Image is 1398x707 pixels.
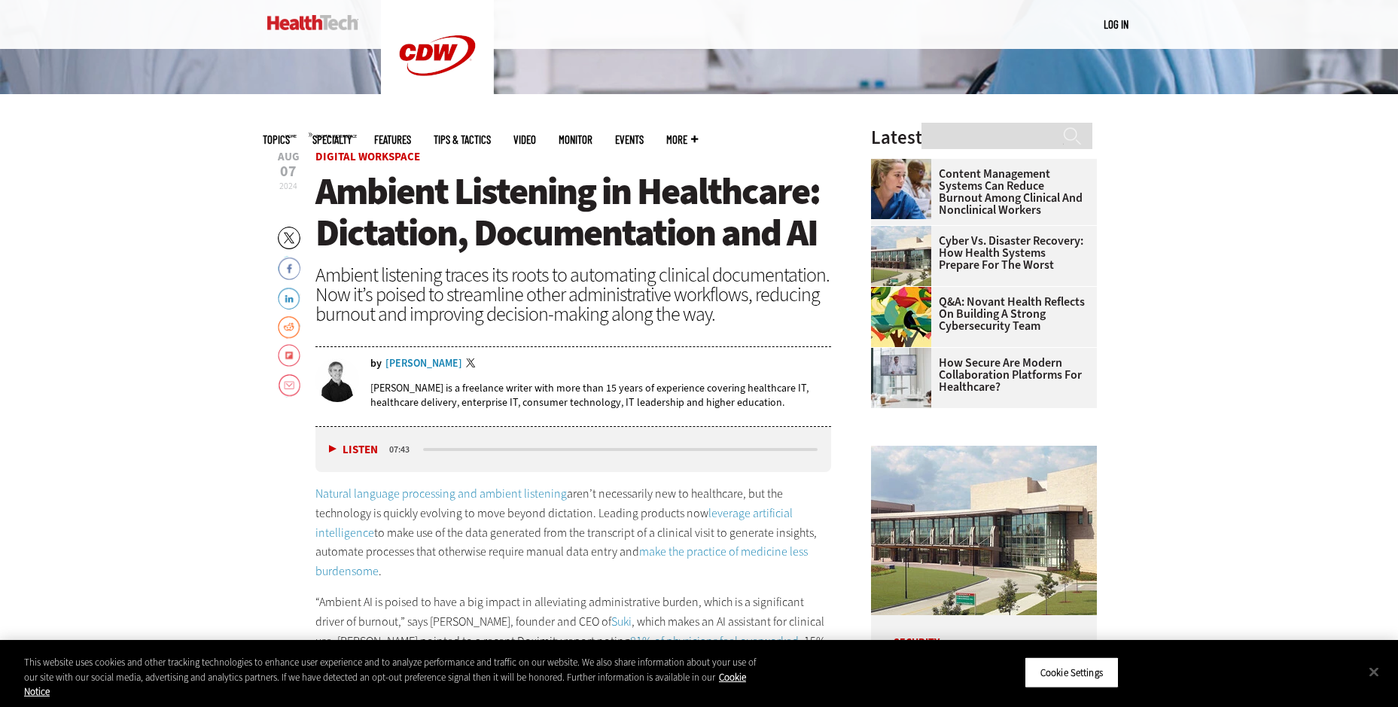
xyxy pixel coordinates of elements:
a: Tips & Tactics [434,134,491,145]
a: How Secure Are Modern Collaboration Platforms for Healthcare? [871,357,1088,393]
a: Features [374,134,411,145]
a: Natural language processing and ambient listening [315,486,567,501]
a: make the practice of medicine less burdensome [315,544,808,579]
button: Close [1357,655,1390,688]
span: Ambient Listening in Healthcare: Dictation, Documentation and AI [315,166,820,258]
img: care team speaks with physician over conference call [871,348,931,408]
a: CDW [381,99,494,115]
img: Home [267,15,358,30]
p: “Ambient AI is poised to have a big impact in alleviating administrative burden, which is a signi... [315,593,832,669]
img: University of Vermont Medical Center’s main campus [871,446,1097,615]
a: MonITor [559,134,592,145]
a: Content Management Systems Can Reduce Burnout Among Clinical and Nonclinical Workers [871,168,1088,216]
a: Q&A: Novant Health Reflects on Building a Strong Cybersecurity Team [871,296,1088,332]
a: Cyber vs. Disaster Recovery: How Health Systems Prepare for the Worst [871,235,1088,271]
a: [PERSON_NAME] [385,358,462,369]
h3: Latest Articles [871,128,1097,147]
span: Topics [263,134,290,145]
a: Suki [611,614,632,629]
a: More information about your privacy [24,671,746,699]
span: 2024 [279,180,297,192]
span: More [666,134,698,145]
span: Specialty [312,134,352,145]
span: 07 [278,164,300,179]
a: Events [615,134,644,145]
span: by [370,358,382,369]
div: User menu [1104,17,1128,32]
a: Log in [1104,17,1128,31]
img: University of Vermont Medical Center’s main campus [871,226,931,286]
img: Brian Eastwood [315,358,359,402]
p: aren’t necessarily new to healthcare, but the technology is quickly evolving to move beyond dicta... [315,484,832,581]
div: media player [315,427,832,472]
a: nurses talk in front of desktop computer [871,159,939,171]
div: duration [387,443,421,456]
a: care team speaks with physician over conference call [871,348,939,360]
a: 81% of physicians feel overworked [630,633,799,649]
button: Cookie Settings [1025,657,1119,688]
button: Listen [329,444,378,456]
div: This website uses cookies and other tracking technologies to enhance user experience and to analy... [24,655,769,699]
img: nurses talk in front of desktop computer [871,159,931,219]
a: Video [513,134,536,145]
a: University of Vermont Medical Center’s main campus [871,226,939,238]
a: abstract illustration of a tree [871,287,939,299]
img: abstract illustration of a tree [871,287,931,347]
div: Ambient listening traces its roots to automating clinical documentation. Now it’s poised to strea... [315,265,832,324]
a: leverage artificial intelligence [315,505,793,541]
a: Twitter [466,358,480,370]
p: [PERSON_NAME] is a freelance writer with more than 15 years of experience covering healthcare IT,... [370,381,832,410]
p: Security [871,615,1097,648]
